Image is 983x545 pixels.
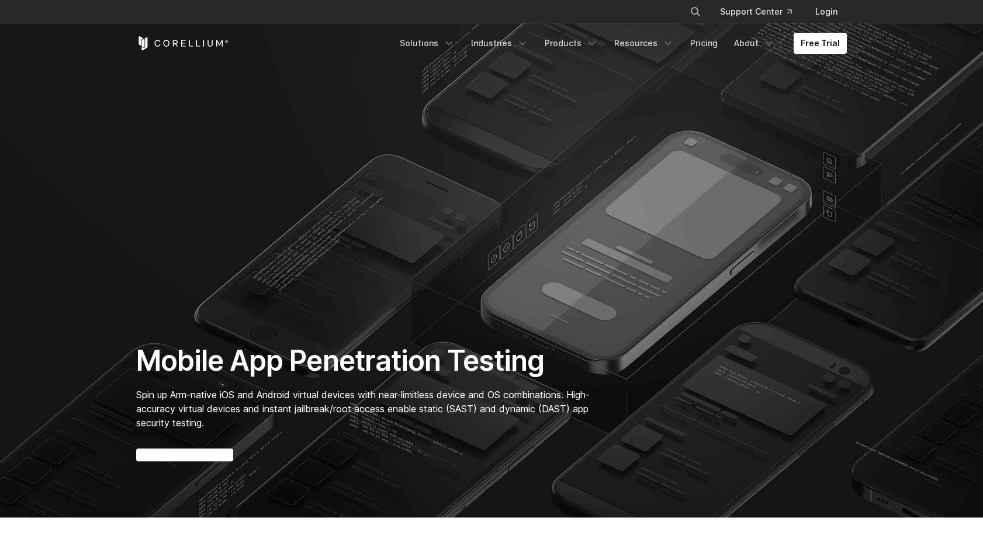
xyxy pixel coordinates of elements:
[136,343,602,378] h1: Mobile App Penetration Testing
[711,1,801,22] a: Support Center
[136,36,229,50] a: Corellium Home
[464,33,535,54] a: Industries
[393,33,462,54] a: Solutions
[806,1,847,22] a: Login
[393,33,847,54] div: Navigation Menu
[676,1,847,22] div: Navigation Menu
[607,33,681,54] a: Resources
[136,389,590,429] span: Spin up Arm-native iOS and Android virtual devices with near-limitless device and OS combinations...
[727,33,782,54] a: About
[538,33,605,54] a: Products
[683,33,725,54] a: Pricing
[685,1,706,22] button: Search
[794,33,847,54] a: Free Trial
